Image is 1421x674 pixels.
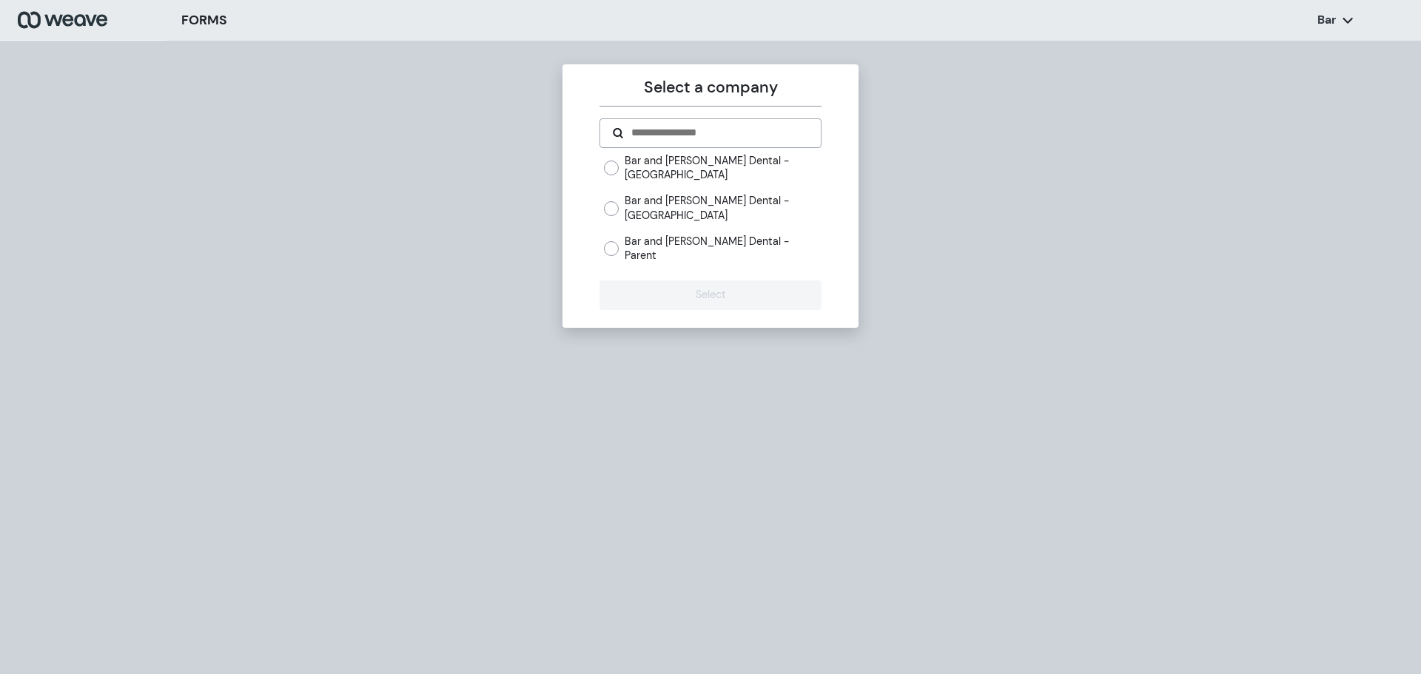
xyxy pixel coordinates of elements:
[599,76,821,100] p: Select a company
[625,154,821,182] label: Bar and [PERSON_NAME] Dental - [GEOGRAPHIC_DATA]
[625,235,821,263] label: Bar and [PERSON_NAME] Dental - Parent
[181,10,227,30] h3: FORMS
[625,194,821,222] label: Bar and [PERSON_NAME] Dental - [GEOGRAPHIC_DATA]
[599,280,821,310] button: Select
[630,125,808,141] input: Search
[1317,12,1336,28] p: Bar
